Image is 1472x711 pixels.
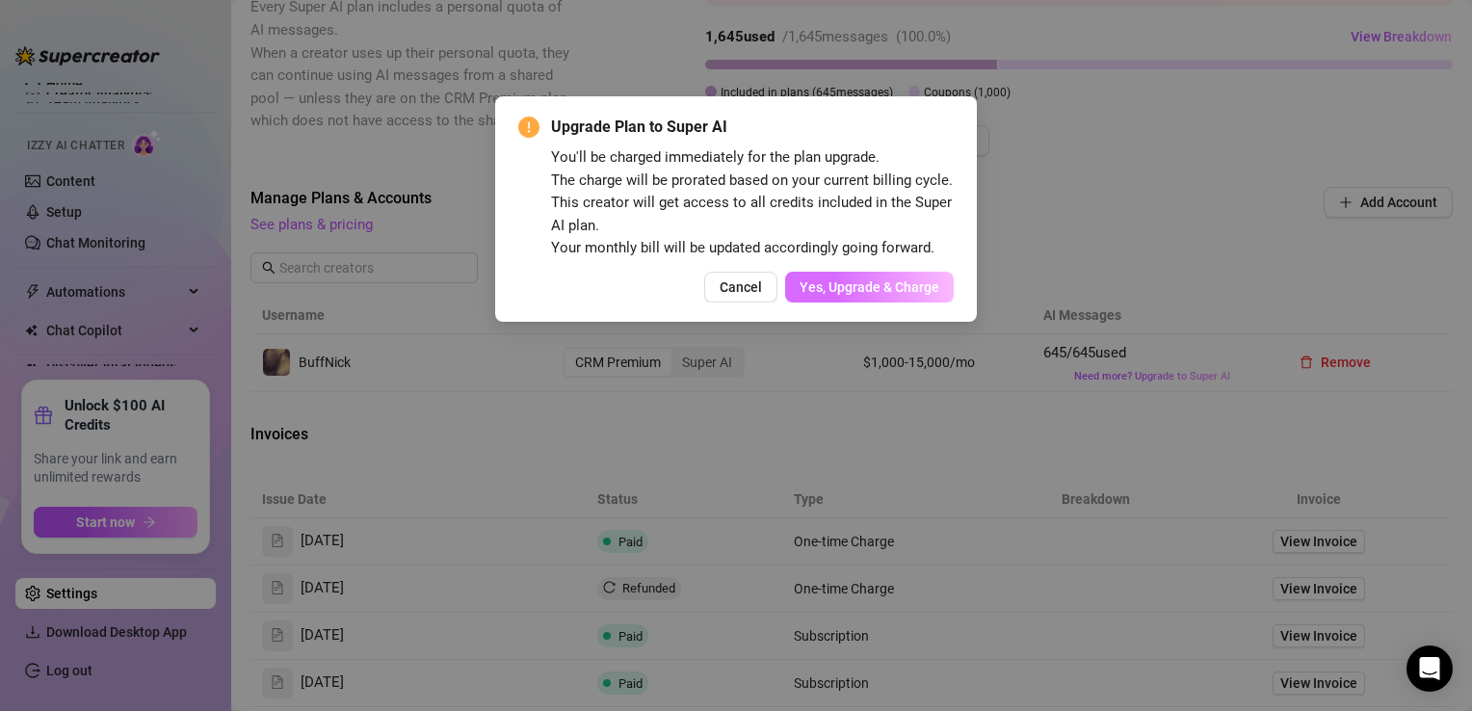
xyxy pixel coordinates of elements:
[785,272,954,303] button: Yes, Upgrade & Charge
[518,117,539,138] span: exclamation-circle
[800,279,939,295] span: Yes, Upgrade & Charge
[551,116,954,139] span: Upgrade Plan to Super AI
[1406,645,1453,692] div: Open Intercom Messenger
[720,279,762,295] span: Cancel
[704,272,777,303] button: Cancel
[551,148,953,256] span: You'll be charged immediately for the plan upgrade. The charge will be prorated based on your cur...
